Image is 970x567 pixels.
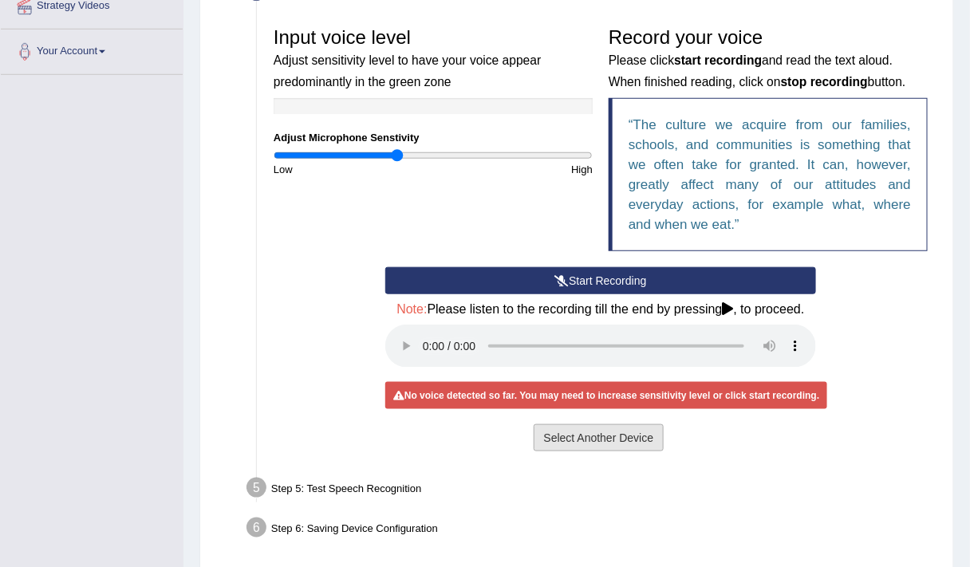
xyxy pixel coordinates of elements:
[781,75,868,89] b: stop recording
[385,267,816,294] button: Start Recording
[385,382,827,409] div: No voice detected so far. You may need to increase sensitivity level or click start recording.
[274,130,420,145] label: Adjust Microphone Senstivity
[396,302,427,316] span: Note:
[674,53,762,67] b: start recording
[629,117,911,232] q: The culture we acquire from our families, schools, and communities is something that we often tak...
[1,30,183,69] a: Your Account
[266,162,433,177] div: Low
[534,424,664,451] button: Select Another Device
[609,53,906,88] small: Please click and read the text aloud. When finished reading, click on button.
[274,27,593,90] h3: Input voice level
[239,513,946,548] div: Step 6: Saving Device Configuration
[609,27,928,90] h3: Record your voice
[274,53,541,88] small: Adjust sensitivity level to have your voice appear predominantly in the green zone
[433,162,601,177] div: High
[239,473,946,508] div: Step 5: Test Speech Recognition
[385,302,816,317] h4: Please listen to the recording till the end by pressing , to proceed.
